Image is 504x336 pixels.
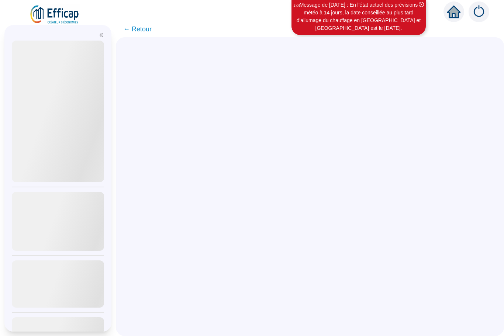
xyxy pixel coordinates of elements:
[123,24,152,34] span: ← Retour
[419,2,424,7] span: close-circle
[469,1,489,22] img: alerts
[293,3,300,8] i: 1 / 3
[447,5,460,18] span: home
[293,1,425,32] div: Message de [DATE] : En l'état actuel des prévisions météo à 14 jours, la date conseillée au plus ...
[99,32,104,38] span: double-left
[30,4,80,25] img: efficap energie logo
